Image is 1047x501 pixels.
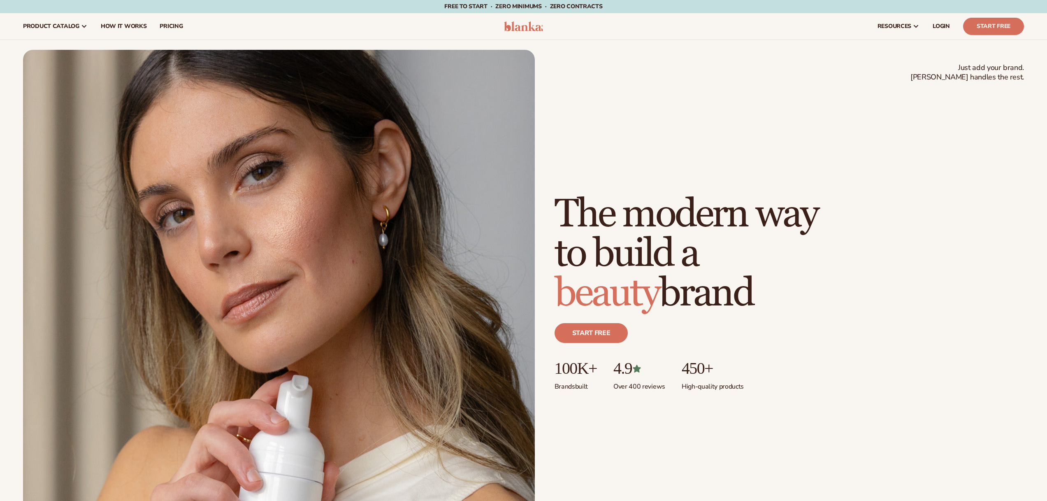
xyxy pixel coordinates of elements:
span: resources [878,23,911,30]
span: pricing [160,23,183,30]
a: Start Free [963,18,1024,35]
span: LOGIN [933,23,950,30]
span: product catalog [23,23,79,30]
p: 4.9 [613,359,665,377]
a: product catalog [16,13,94,40]
p: Over 400 reviews [613,377,665,391]
span: Just add your brand. [PERSON_NAME] handles the rest. [910,63,1024,82]
span: Free to start · ZERO minimums · ZERO contracts [444,2,602,10]
p: High-quality products [682,377,744,391]
a: resources [871,13,926,40]
a: How It Works [94,13,153,40]
h1: The modern way to build a brand [555,195,818,313]
span: beauty [555,269,659,317]
p: Brands built [555,377,597,391]
a: Start free [555,323,628,343]
p: 100K+ [555,359,597,377]
a: pricing [153,13,189,40]
img: logo [504,21,543,31]
span: How It Works [101,23,147,30]
p: 450+ [682,359,744,377]
a: LOGIN [926,13,956,40]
